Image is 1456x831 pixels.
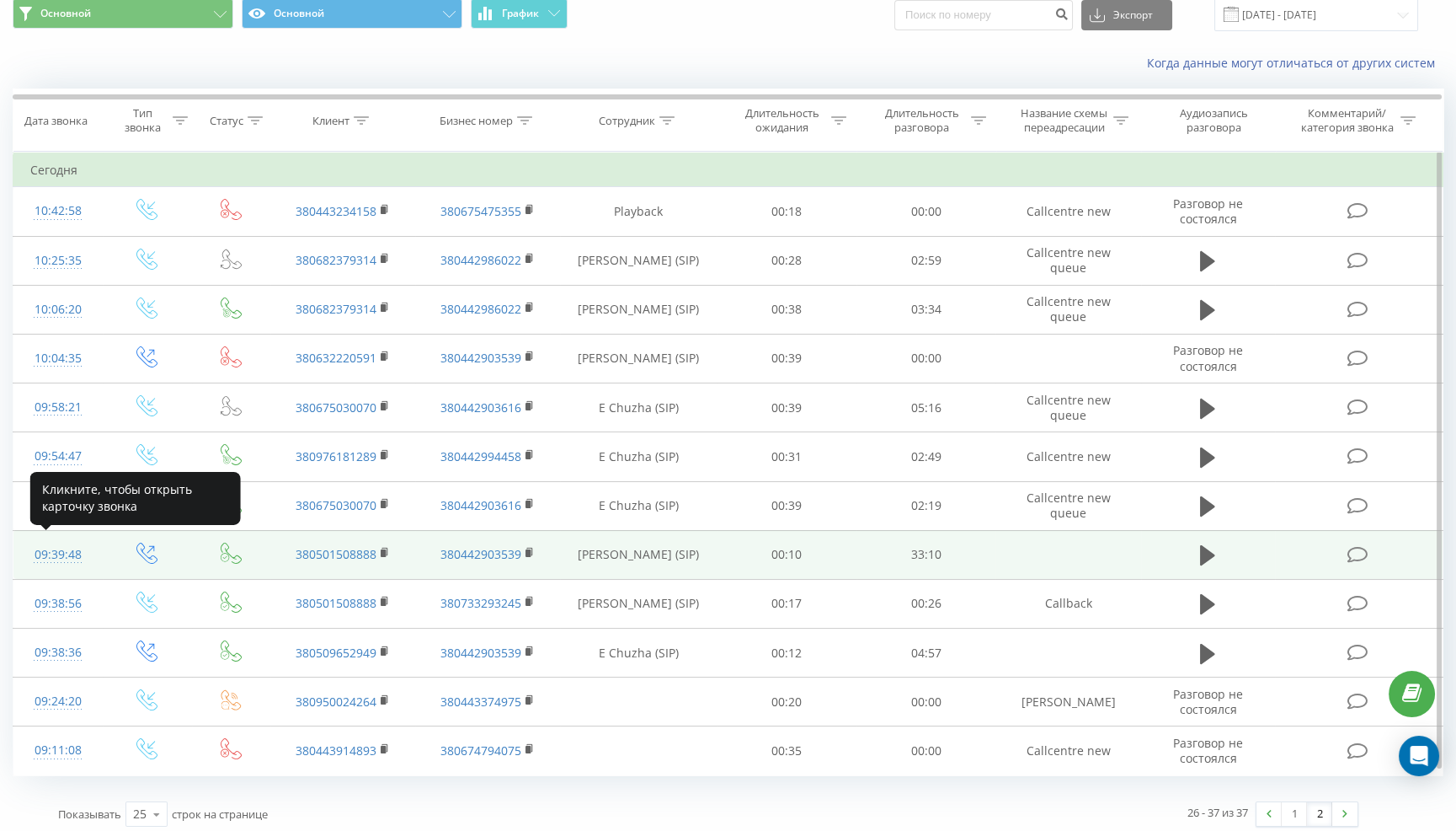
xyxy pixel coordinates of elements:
span: Разговор не состоялся [1173,735,1243,766]
div: Длительность разговора [877,106,967,135]
a: 380674794075 [440,743,521,759]
div: Комментарий/категория звонка [1298,106,1396,135]
span: строк на странице [172,807,268,822]
div: 10:04:35 [30,342,86,375]
td: Callcentre new [995,432,1140,481]
td: 00:28 [717,236,856,285]
td: Callcentre new queue [995,236,1140,285]
td: 00:17 [717,579,856,628]
div: 09:39:48 [30,539,86,571]
td: 00:38 [717,285,856,334]
span: Показывать [58,807,121,822]
td: [PERSON_NAME] [995,678,1140,726]
div: 09:38:56 [30,587,86,620]
a: 380443374975 [440,694,521,710]
td: Callcentre new [995,726,1140,775]
a: 380682379314 [296,301,376,317]
div: Тип звонка [117,106,168,135]
div: Название схемы переадресации [1019,106,1109,135]
a: 380442903616 [440,399,521,415]
div: Кликните, чтобы открыть карточку звонка [30,472,241,525]
a: Когда данные могут отличаться от других систем [1147,55,1443,71]
a: 380682379314 [296,252,376,268]
td: 00:35 [717,726,856,775]
td: 00:20 [717,678,856,726]
a: 380733293245 [440,595,521,611]
td: 00:10 [717,530,856,579]
td: [PERSON_NAME] (SIP) [560,530,717,579]
a: 380509652949 [296,645,376,661]
a: 1 [1282,802,1307,826]
a: 380675030070 [296,497,376,513]
a: 380443234158 [296,203,376,219]
td: E Chuzha (SIP) [560,383,717,432]
td: Callcentre new queue [995,481,1140,530]
a: 380443914893 [296,743,376,759]
a: 380976181289 [296,448,376,464]
div: 09:11:08 [30,734,86,767]
a: 380442903539 [440,645,521,661]
div: 25 [133,806,147,823]
span: Разговор не состоялся [1173,686,1243,717]
td: 02:59 [856,236,996,285]
td: [PERSON_NAME] (SIP) [560,579,717,628]
td: 00:00 [856,334,996,383]
a: 2 [1307,802,1332,826]
td: [PERSON_NAME] (SIP) [560,334,717,383]
td: 33:10 [856,530,996,579]
a: 380950024264 [296,694,376,710]
a: 380442903539 [440,350,521,366]
td: 00:26 [856,579,996,628]
td: Playback [560,187,717,236]
a: 380501508888 [296,595,376,611]
td: 00:31 [717,432,856,481]
td: E Chuzha (SIP) [560,629,717,678]
div: 10:42:58 [30,195,86,228]
td: Callcentre new [995,187,1140,236]
div: Длительность ожидания [737,106,827,135]
td: Callcentre new queue [995,383,1140,432]
div: Бизнес номер [440,114,513,128]
td: 00:18 [717,187,856,236]
span: Разговор не состоялся [1173,196,1243,227]
div: Клиент [312,114,349,128]
a: 380442986022 [440,301,521,317]
span: Разговор не состоялся [1173,342,1243,373]
div: Аудиозапись разговора [1159,106,1268,135]
div: Дата звонка [24,114,88,128]
td: 03:34 [856,285,996,334]
div: Open Intercom Messenger [1399,736,1439,776]
div: 10:06:20 [30,293,86,326]
td: Сегодня [13,153,1443,187]
a: 380675030070 [296,399,376,415]
a: 380675475355 [440,203,521,219]
div: Статус [210,114,243,128]
div: 26 - 37 из 37 [1187,804,1248,821]
td: [PERSON_NAME] (SIP) [560,236,717,285]
span: Основной [40,7,91,20]
div: 09:24:20 [30,685,86,718]
td: 05:16 [856,383,996,432]
td: 00:00 [856,187,996,236]
td: 02:19 [856,481,996,530]
a: 380632220591 [296,350,376,366]
td: E Chuzha (SIP) [560,432,717,481]
td: Callcentre new queue [995,285,1140,334]
div: Сотрудник [599,114,655,128]
a: 380442903616 [440,497,521,513]
td: [PERSON_NAME] (SIP) [560,285,717,334]
div: 09:54:47 [30,440,86,473]
a: 380442986022 [440,252,521,268]
span: График [502,8,539,19]
td: E Chuzha (SIP) [560,481,717,530]
div: 09:38:36 [30,636,86,669]
a: 380442994458 [440,448,521,464]
td: 00:12 [717,629,856,678]
td: 00:39 [717,481,856,530]
td: 00:39 [717,334,856,383]
td: 00:00 [856,726,996,775]
td: 00:39 [717,383,856,432]
a: 380442903539 [440,546,521,562]
td: Callback [995,579,1140,628]
td: 04:57 [856,629,996,678]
